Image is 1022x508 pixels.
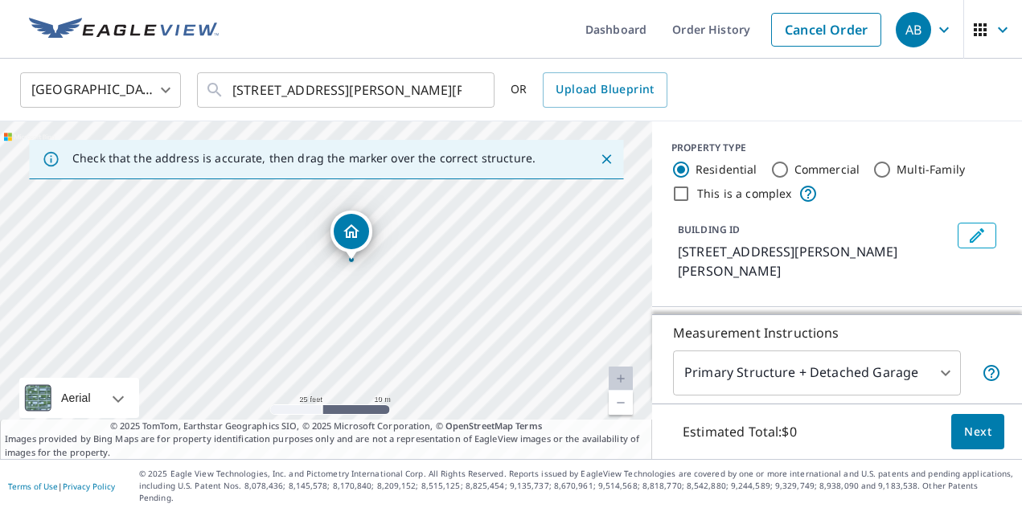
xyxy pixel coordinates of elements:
span: © 2025 TomTom, Earthstar Geographics SIO, © 2025 Microsoft Corporation, © [110,420,542,433]
div: Dropped pin, building 1, Residential property, 11199 Allison Dr Joplin, MO 64804 [330,211,372,260]
span: Next [964,422,991,442]
a: Terms [515,420,542,432]
p: Estimated Total: $0 [670,414,810,449]
div: Aerial [56,378,96,418]
p: BUILDING ID [678,223,740,236]
a: Upload Blueprint [543,72,667,108]
label: Commercial [794,162,860,178]
p: Check that the address is accurate, then drag the marker over the correct structure. [72,151,536,166]
label: Multi-Family [897,162,965,178]
button: Edit building 1 [958,223,996,248]
button: Close [596,149,617,170]
div: AB [896,12,931,47]
div: OR [511,72,667,108]
span: Upload Blueprint [556,80,654,100]
p: © 2025 Eagle View Technologies, Inc. and Pictometry International Corp. All Rights Reserved. Repo... [139,468,1014,504]
img: EV Logo [29,18,219,42]
p: Measurement Instructions [673,323,1001,342]
label: This is a complex [697,186,792,202]
p: [STREET_ADDRESS][PERSON_NAME][PERSON_NAME] [678,242,951,281]
p: | [8,481,115,491]
a: Terms of Use [8,481,58,492]
span: Your report will include the primary structure and a detached garage if one exists. [982,363,1001,383]
a: OpenStreetMap [445,420,513,432]
input: Search by address or latitude-longitude [232,68,462,113]
div: PROPERTY TYPE [671,141,1003,155]
a: Current Level 20, Zoom Out [609,391,633,415]
div: Aerial [19,378,139,418]
label: Residential [696,162,757,178]
div: Primary Structure + Detached Garage [673,350,961,395]
button: Next [951,414,1004,450]
a: Cancel Order [771,13,881,47]
a: Privacy Policy [63,481,115,492]
div: [GEOGRAPHIC_DATA] [20,68,181,113]
a: Current Level 20, Zoom In Disabled [609,367,633,391]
